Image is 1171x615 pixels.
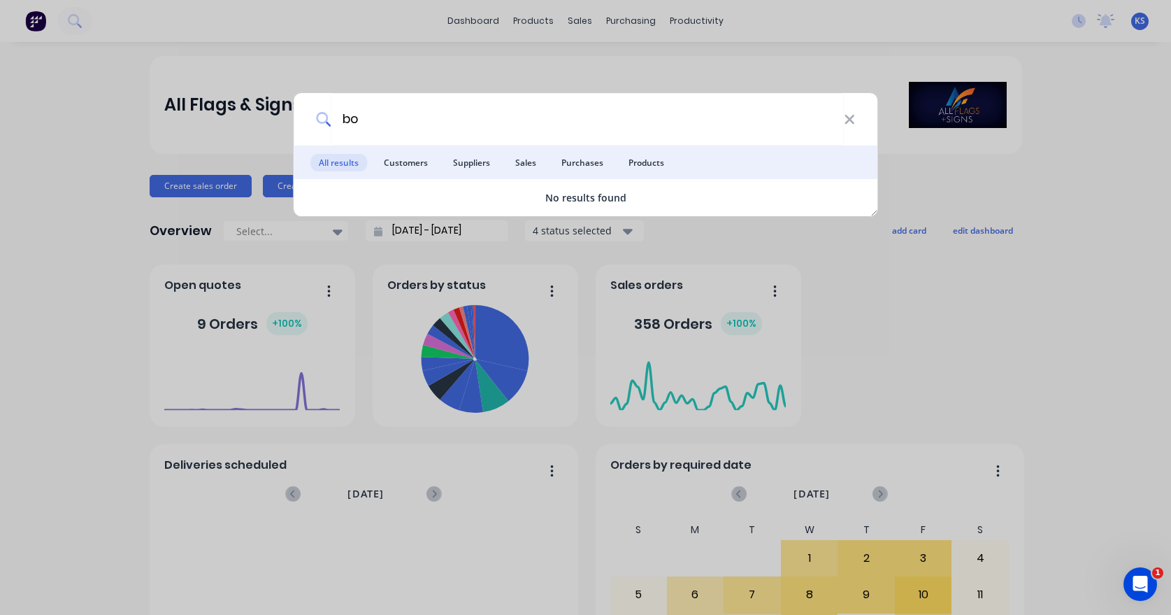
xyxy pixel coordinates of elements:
span: Customers [375,154,436,171]
span: Suppliers [445,154,498,171]
span: All results [310,154,367,171]
div: No results found [294,190,878,205]
input: Start typing a customer or supplier name to create a new order... [331,93,844,146]
span: 1 [1152,567,1163,579]
span: Sales [507,154,545,171]
span: Purchases [553,154,612,171]
iframe: Intercom live chat [1123,567,1157,601]
span: Products [620,154,673,171]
